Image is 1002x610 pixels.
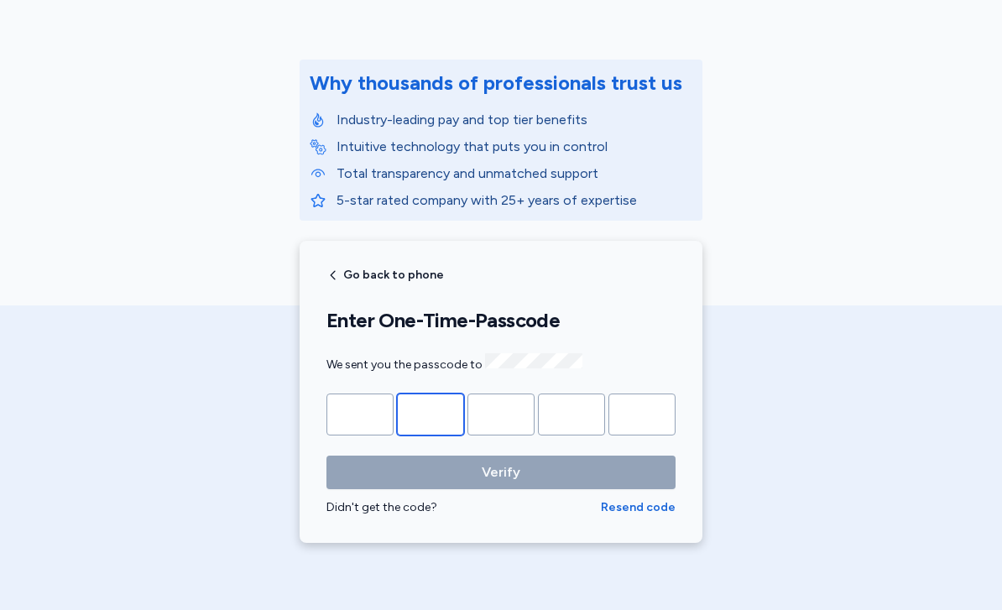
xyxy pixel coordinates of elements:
div: Didn't get the code? [326,499,601,516]
input: Please enter OTP character 2 [397,394,464,435]
p: Intuitive technology that puts you in control [337,137,692,157]
p: Industry-leading pay and top tier benefits [337,110,692,130]
button: Resend code [601,499,676,516]
span: We sent you the passcode to [326,357,582,372]
input: Please enter OTP character 5 [608,394,676,435]
p: Total transparency and unmatched support [337,164,692,184]
button: Go back to phone [326,269,444,282]
div: Why thousands of professionals trust us [310,70,682,96]
input: Please enter OTP character 1 [326,394,394,435]
span: Verify [482,462,520,482]
p: 5-star rated company with 25+ years of expertise [337,190,692,211]
h1: Enter One-Time-Passcode [326,308,676,333]
button: Verify [326,456,676,489]
input: Please enter OTP character 4 [538,394,605,435]
span: Go back to phone [343,269,444,281]
input: Please enter OTP character 3 [467,394,535,435]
